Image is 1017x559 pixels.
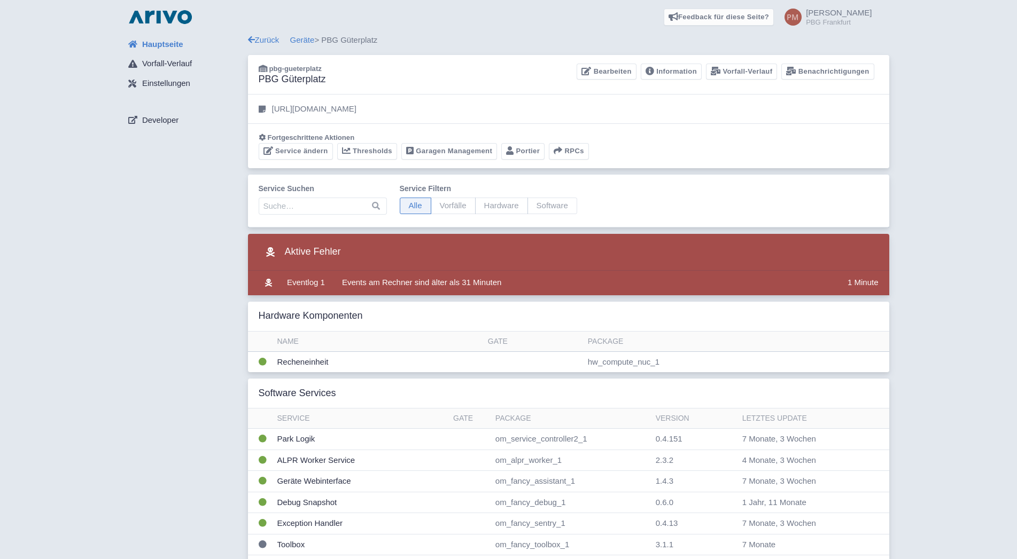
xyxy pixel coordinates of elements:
[259,143,333,160] a: Service ändern
[778,9,872,26] a: [PERSON_NAME] PBG Frankfurt
[248,35,280,44] a: Zurück
[259,183,387,194] label: Service suchen
[273,513,449,534] td: Exception Handler
[738,492,867,513] td: 1 Jahr, 11 Monate
[549,143,589,160] button: RPCs
[641,64,702,80] a: Information
[491,471,651,492] td: om_fancy_assistant_1
[491,429,651,450] td: om_service_controller2_1
[142,58,192,70] span: Vorfall-Verlauf
[268,133,355,141] span: Fortgeschrittene Aktionen
[273,534,449,555] td: Toolbox
[484,332,584,352] th: Gate
[501,143,545,160] a: Portier
[577,64,636,80] a: Bearbeiten
[527,198,577,214] span: Software
[283,271,329,295] td: Eventlog 1
[337,143,397,160] a: Thresholds
[738,450,867,471] td: 4 Monate, 3 Wochen
[491,408,651,429] th: Package
[273,332,484,352] th: Name
[273,351,484,372] td: Recheneinheit
[248,34,889,46] div: > PBG Güterplatz
[584,351,889,372] td: hw_compute_nuc_1
[806,19,872,26] small: PBG Frankfurt
[259,242,341,262] h3: Aktive Fehler
[491,513,651,534] td: om_fancy_sentry_1
[342,278,501,287] span: Events am Rechner sind älter als 31 Minuten
[272,103,356,115] p: [URL][DOMAIN_NAME]
[449,408,491,429] th: Gate
[142,38,183,51] span: Hauptseite
[491,450,651,471] td: om_alpr_worker_1
[259,74,326,85] h3: PBG Güterplatz
[120,54,248,74] a: Vorfall-Verlauf
[651,408,738,429] th: Version
[656,518,678,527] span: 0.4.13
[475,198,528,214] span: Hardware
[738,429,867,450] td: 7 Monate, 3 Wochen
[738,471,867,492] td: 7 Monate, 3 Wochen
[273,450,449,471] td: ALPR Worker Service
[400,198,431,214] span: Alle
[781,64,874,80] a: Benachrichtigungen
[142,77,190,90] span: Einstellungen
[290,35,315,44] a: Geräte
[120,74,248,94] a: Einstellungen
[738,408,867,429] th: Letztes Update
[738,534,867,555] td: 7 Monate
[656,455,673,464] span: 2.3.2
[120,34,248,54] a: Hauptseite
[656,434,682,443] span: 0.4.151
[806,8,872,17] span: [PERSON_NAME]
[120,110,248,130] a: Developer
[142,114,178,127] span: Developer
[259,198,387,215] input: Suche…
[664,9,774,26] a: Feedback für diese Seite?
[491,492,651,513] td: om_fancy_debug_1
[273,492,449,513] td: Debug Snapshot
[431,198,476,214] span: Vorfälle
[401,143,497,160] a: Garagen Management
[273,408,449,429] th: Service
[656,540,673,549] span: 3.1.1
[656,476,673,485] span: 1.4.3
[259,388,336,399] h3: Software Services
[491,534,651,555] td: om_fancy_toolbox_1
[843,271,889,295] td: 1 Minute
[273,429,449,450] td: Park Logik
[126,9,195,26] img: logo
[273,471,449,492] td: Geräte Webinterface
[400,183,577,194] label: Service filtern
[706,64,777,80] a: Vorfall-Verlauf
[269,65,322,73] span: pbg-gueterplatz
[259,310,363,322] h3: Hardware Komponenten
[584,332,889,352] th: Package
[656,498,673,507] span: 0.6.0
[738,513,867,534] td: 7 Monate, 3 Wochen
